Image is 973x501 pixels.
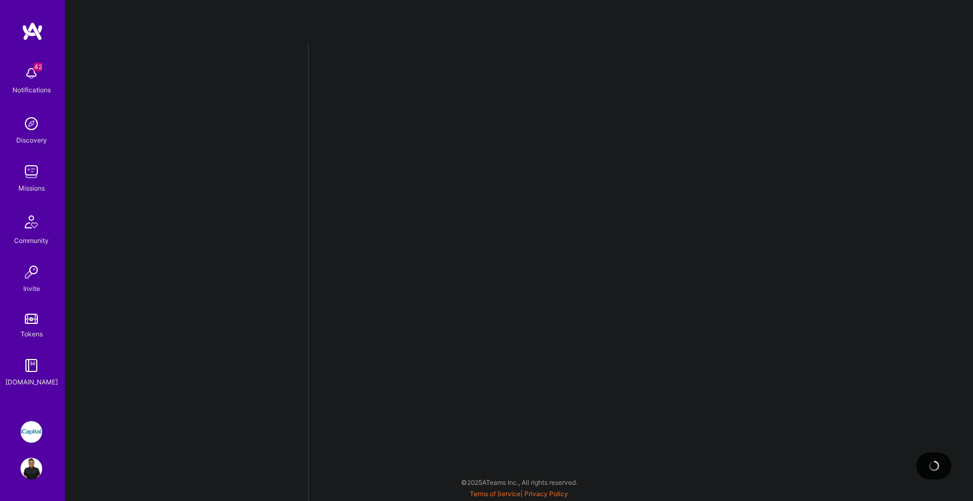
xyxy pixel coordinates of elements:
[22,22,43,41] img: logo
[470,490,568,498] span: |
[25,314,38,324] img: tokens
[23,283,40,294] div: Invite
[18,209,44,235] img: Community
[21,113,42,134] img: discovery
[18,421,45,443] a: iCapital: Building an Alternative Investment Marketplace
[524,490,568,498] a: Privacy Policy
[5,376,58,388] div: [DOMAIN_NAME]
[470,490,521,498] a: Terms of Service
[65,469,973,496] div: © 2025 ATeams Inc., All rights reserved.
[18,458,45,479] a: User Avatar
[21,458,42,479] img: User Avatar
[21,63,42,84] img: bell
[16,134,47,146] div: Discovery
[21,355,42,376] img: guide book
[21,261,42,283] img: Invite
[21,421,42,443] img: iCapital: Building an Alternative Investment Marketplace
[18,182,45,194] div: Missions
[14,235,49,246] div: Community
[34,63,42,71] span: 42
[21,161,42,182] img: teamwork
[927,459,941,472] img: loading
[12,84,51,96] div: Notifications
[21,328,43,340] div: Tokens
